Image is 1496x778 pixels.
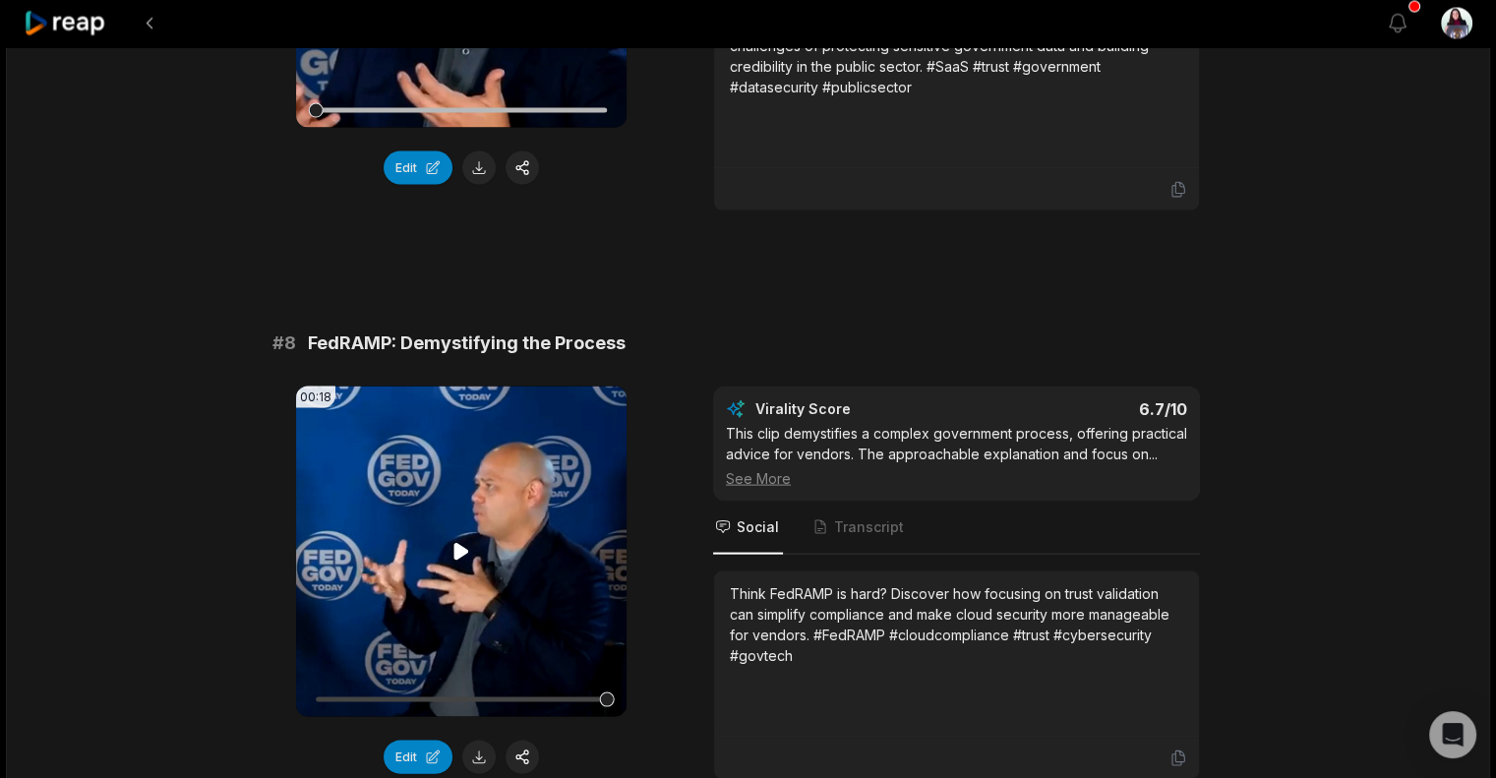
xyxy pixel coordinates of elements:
[737,517,779,537] span: Social
[834,517,904,537] span: Transcript
[726,423,1187,489] div: This clip demystifies a complex government process, offering practical advice for vendors. The ap...
[730,583,1183,666] div: Think FedRAMP is hard? Discover how focusing on trust validation can simplify compliance and make...
[730,15,1183,97] div: Why do SaaS companies struggle with federal trust? Learn the unique challenges of protecting sens...
[384,741,452,774] button: Edit
[384,151,452,185] button: Edit
[713,502,1200,555] nav: Tabs
[755,399,967,419] div: Virality Score
[1429,711,1476,758] div: Open Intercom Messenger
[726,468,1187,489] div: See More
[272,329,296,357] span: # 8
[308,329,626,357] span: FedRAMP: Demystifying the Process
[977,399,1188,419] div: 6.7 /10
[296,387,627,717] video: Your browser does not support mp4 format.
